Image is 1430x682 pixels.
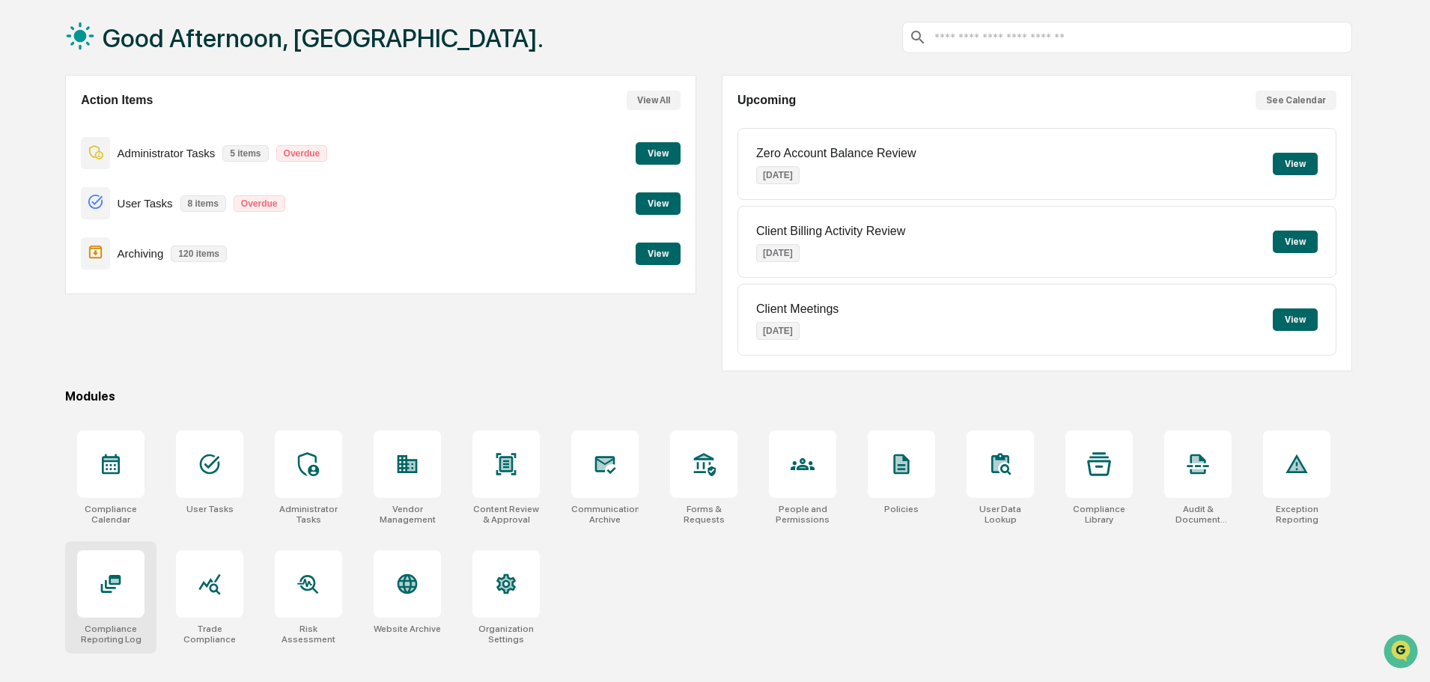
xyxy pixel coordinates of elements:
[1256,91,1336,110] button: See Calendar
[737,94,796,107] h2: Upcoming
[15,190,27,202] div: 🖐️
[234,195,285,212] p: Overdue
[967,504,1034,525] div: User Data Lookup
[30,217,94,232] span: Data Lookup
[149,254,181,265] span: Pylon
[186,504,234,514] div: User Tasks
[9,211,100,238] a: 🔎Data Lookup
[636,243,681,265] button: View
[81,94,153,107] h2: Action Items
[472,504,540,525] div: Content Review & Approval
[275,624,342,645] div: Risk Assessment
[275,504,342,525] div: Administrator Tasks
[627,91,681,110] button: View All
[51,130,189,141] div: We're available if you need us!
[124,189,186,204] span: Attestations
[118,147,216,159] p: Administrator Tasks
[636,195,681,210] a: View
[77,624,144,645] div: Compliance Reporting Log
[180,195,226,212] p: 8 items
[769,504,836,525] div: People and Permissions
[15,115,42,141] img: 1746055101610-c473b297-6a78-478c-a979-82029cc54cd1
[9,183,103,210] a: 🖐️Preclearance
[255,119,273,137] button: Start new chat
[472,624,540,645] div: Organization Settings
[51,115,246,130] div: Start new chat
[103,23,544,53] h1: Good Afternoon, [GEOGRAPHIC_DATA].
[884,504,919,514] div: Policies
[109,190,121,202] div: 🗄️
[176,624,243,645] div: Trade Compliance
[636,246,681,260] a: View
[636,142,681,165] button: View
[636,192,681,215] button: View
[106,253,181,265] a: Powered byPylon
[1263,504,1330,525] div: Exception Reporting
[756,166,800,184] p: [DATE]
[118,247,164,260] p: Archiving
[1273,308,1318,331] button: View
[571,504,639,525] div: Communications Archive
[636,145,681,159] a: View
[756,225,905,238] p: Client Billing Activity Review
[1273,153,1318,175] button: View
[670,504,737,525] div: Forms & Requests
[756,244,800,262] p: [DATE]
[756,322,800,340] p: [DATE]
[276,145,328,162] p: Overdue
[374,504,441,525] div: Vendor Management
[30,189,97,204] span: Preclearance
[15,219,27,231] div: 🔎
[1273,231,1318,253] button: View
[222,145,268,162] p: 5 items
[103,183,192,210] a: 🗄️Attestations
[1164,504,1232,525] div: Audit & Document Logs
[65,389,1352,404] div: Modules
[118,197,173,210] p: User Tasks
[15,31,273,55] p: How can we help?
[756,302,839,316] p: Client Meetings
[77,504,144,525] div: Compliance Calendar
[374,624,441,634] div: Website Archive
[1065,504,1133,525] div: Compliance Library
[1382,633,1423,673] iframe: Open customer support
[756,147,916,160] p: Zero Account Balance Review
[171,246,227,262] p: 120 items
